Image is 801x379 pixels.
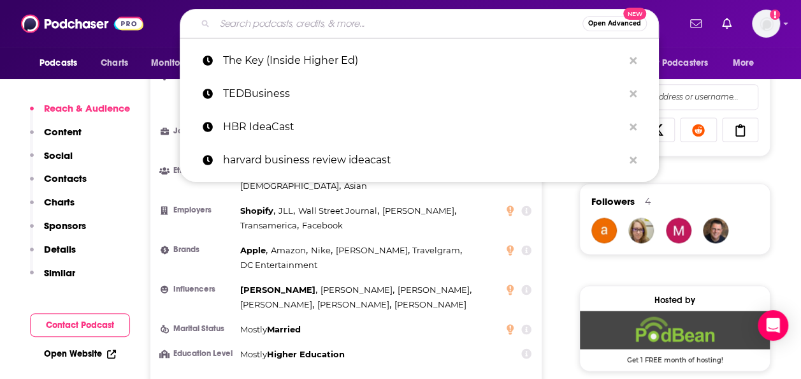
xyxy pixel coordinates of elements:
span: [PERSON_NAME] [398,285,470,295]
p: The Key (Inside Higher Ed) [223,44,623,77]
h3: Marital Status [161,325,235,333]
button: open menu [31,51,94,75]
span: More [733,54,754,72]
span: [PERSON_NAME] [382,205,454,216]
span: Mostly [240,349,267,359]
span: [PERSON_NAME] [394,299,466,309]
a: Copy Link [722,117,759,142]
img: User Profile [752,10,780,38]
span: , [240,297,314,312]
p: Social [44,149,73,161]
img: edgoyette [703,218,728,243]
span: Nike [311,245,331,255]
span: Logged in as jschoen2000 [752,10,780,38]
span: Transamerica [240,220,297,230]
span: , [335,243,409,258]
span: Monitoring [151,54,196,72]
span: JLL [278,205,293,216]
span: , [398,283,472,297]
button: open menu [724,51,770,75]
div: Search podcasts, credits, & more... [180,9,659,38]
h3: Education Level [161,350,235,358]
span: New [623,8,646,20]
span: Wall Street Journal [298,205,377,216]
p: Sponsors [44,219,86,232]
span: Higher Education [267,349,345,359]
button: Charts [30,196,75,219]
span: , [412,243,462,258]
a: The Key (Inside Higher Ed) [180,44,659,77]
div: Mostly [240,322,301,337]
span: Followers [591,195,635,207]
div: 4 [645,196,651,207]
span: [PERSON_NAME] [240,299,312,309]
button: Contacts [30,172,87,196]
button: open menu [639,51,726,75]
span: , [317,297,391,312]
p: Similar [44,267,75,279]
h3: Ethnicities [161,167,235,175]
span: , [240,179,341,193]
button: Show profile menu [752,10,780,38]
p: TEDBusiness [223,77,623,110]
span: Apple [240,245,266,255]
span: , [240,283,317,297]
a: Share on Reddit [680,117,717,142]
span: Get 1 FREE month of hosting! [580,349,770,364]
span: , [311,243,333,258]
span: Travelgram [412,245,460,255]
p: harvard business review ideacast [223,144,623,177]
span: [PERSON_NAME] [321,285,393,295]
h3: Influencers [161,285,235,294]
span: , [240,204,275,218]
img: Podbean Deal: Get 1 FREE month of hosting! [580,311,770,349]
span: , [240,243,268,258]
span: Married [267,324,301,334]
span: Open Advanced [588,20,641,27]
span: DC Entertainment [240,260,317,270]
span: [PERSON_NAME] [335,245,407,255]
span: , [240,218,299,233]
img: dlohseSCU [628,218,654,243]
button: Social [30,149,73,173]
span: [DEMOGRAPHIC_DATA] [240,181,339,191]
p: Reach & Audience [44,102,130,114]
a: Show notifications dropdown [717,13,737,34]
span: [PERSON_NAME] [317,299,389,309]
img: morgan34936 [666,218,691,243]
button: Similar [30,267,75,290]
button: Reach & Audience [30,102,130,126]
input: Search podcasts, credits, & more... [215,13,582,34]
button: Sponsors [30,219,86,243]
a: Show notifications dropdown [685,13,707,34]
div: Hosted by [580,295,770,306]
img: assma [591,218,617,243]
span: Facebook [302,220,343,230]
button: Details [30,243,76,267]
svg: Add a profile image [770,10,780,20]
button: open menu [142,51,213,75]
button: Contact Podcast [30,313,130,337]
a: harvard business review ideacast [180,144,659,177]
span: Amazon [271,245,306,255]
h3: Brands [161,246,235,254]
span: [PERSON_NAME] [240,285,315,295]
span: , [321,283,394,297]
span: , [271,243,308,258]
p: Charts [44,196,75,208]
a: TEDBusiness [180,77,659,110]
h3: Employers [161,206,235,214]
a: Podbean Deal: Get 1 FREE month of hosting! [580,311,770,363]
span: For Podcasters [647,54,708,72]
span: Shopify [240,205,273,216]
div: Open Intercom Messenger [758,310,788,341]
p: HBR IdeaCast [223,110,623,144]
a: Open Website [44,348,116,359]
span: , [298,204,379,218]
a: Podchaser - Follow, Share and Rate Podcasts [21,11,143,36]
span: Podcasts [40,54,77,72]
